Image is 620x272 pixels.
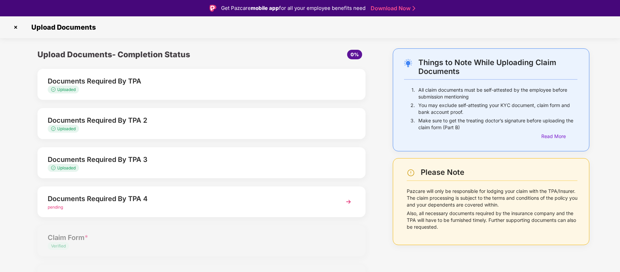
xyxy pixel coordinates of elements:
span: pending [48,205,63,210]
p: All claim documents must be self-attested by the employee before submission mentioning [418,87,577,100]
div: Documents Required By TPA 2 [48,115,329,126]
span: Uploaded [57,87,76,92]
p: Also, all necessary documents required by the insurance company and the TPA will have to be furni... [407,210,578,230]
div: Documents Required By TPA 4 [48,193,329,204]
p: 2. [410,102,415,116]
p: Make sure to get the treating doctor’s signature before uploading the claim form (Part B) [418,117,577,131]
p: You may exclude self-attesting your KYC document, claim form and bank account proof. [418,102,577,116]
div: Please Note [421,168,577,177]
img: Logo [210,5,216,12]
p: 1. [412,87,415,100]
span: Uploaded [57,126,76,131]
img: svg+xml;base64,PHN2ZyB4bWxucz0iaHR0cDovL3d3dy53My5vcmcvMjAwMC9zdmciIHdpZHRoPSIyNC4wOTMiIGhlaWdodD... [404,59,412,67]
div: Upload Documents- Completion Status [37,48,256,61]
span: Upload Documents [25,23,99,31]
div: Things to Note While Uploading Claim Documents [418,58,577,76]
p: 3. [410,117,415,131]
img: svg+xml;base64,PHN2ZyBpZD0iQ3Jvc3MtMzJ4MzIiIHhtbG5zPSJodHRwOi8vd3d3LnczLm9yZy8yMDAwL3N2ZyIgd2lkdG... [10,22,21,33]
div: Documents Required By TPA [48,76,329,87]
div: Read More [541,133,577,140]
img: svg+xml;base64,PHN2ZyB4bWxucz0iaHR0cDovL3d3dy53My5vcmcvMjAwMC9zdmciIHdpZHRoPSIxMy4zMzMiIGhlaWdodD... [51,87,57,92]
span: 0% [351,51,359,57]
span: Uploaded [57,165,76,170]
img: svg+xml;base64,PHN2ZyB4bWxucz0iaHR0cDovL3d3dy53My5vcmcvMjAwMC9zdmciIHdpZHRoPSIxMy4zMzMiIGhlaWdodD... [51,166,57,170]
p: Pazcare will only be responsible for lodging your claim with the TPA/Insurer. The claim processin... [407,188,578,208]
div: Get Pazcare for all your employee benefits need [221,4,366,12]
img: Stroke [413,5,415,12]
img: svg+xml;base64,PHN2ZyBpZD0iV2FybmluZ18tXzI0eDI0IiBkYXRhLW5hbWU9Ildhcm5pbmcgLSAyNHgyNCIgeG1sbnM9Im... [407,169,415,177]
a: Download Now [371,5,413,12]
div: Documents Required By TPA 3 [48,154,329,165]
img: svg+xml;base64,PHN2ZyBpZD0iTmV4dCIgeG1sbnM9Imh0dHA6Ly93d3cudzMub3JnLzIwMDAvc3ZnIiB3aWR0aD0iMzYiIG... [342,196,355,208]
img: svg+xml;base64,PHN2ZyB4bWxucz0iaHR0cDovL3d3dy53My5vcmcvMjAwMC9zdmciIHdpZHRoPSIxMy4zMzMiIGhlaWdodD... [51,126,57,131]
strong: mobile app [251,5,279,11]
